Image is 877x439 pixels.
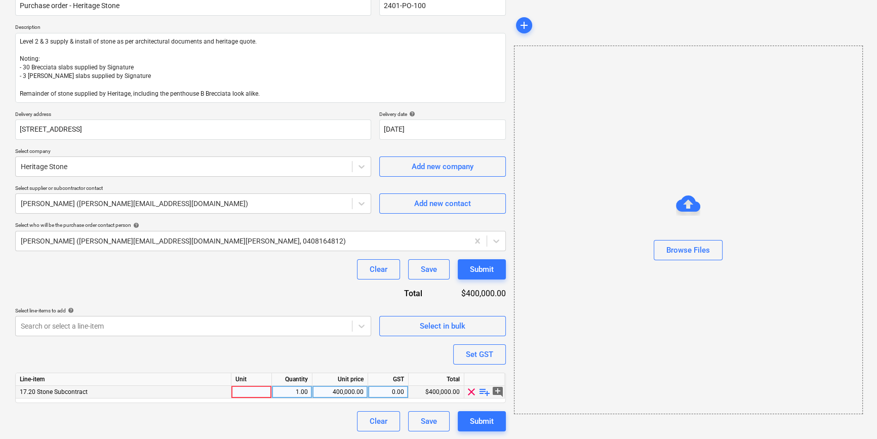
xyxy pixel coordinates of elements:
div: Select line-items to add [15,307,371,314]
div: Browse Files [514,46,863,414]
p: Select supplier or subcontractor contact [15,185,371,193]
div: 400,000.00 [316,386,364,398]
div: Save [421,415,437,428]
div: Delivery date [379,111,506,117]
span: help [407,111,415,117]
div: 0.00 [372,386,404,398]
div: Quantity [272,373,312,386]
button: Add new contact [379,193,506,214]
div: Clear [370,415,387,428]
button: Select in bulk [379,316,506,336]
button: Clear [357,411,400,431]
button: Submit [458,411,506,431]
button: Submit [458,259,506,280]
p: Select company [15,148,371,156]
span: help [66,307,74,313]
div: $400,000.00 [439,288,506,299]
button: Browse Files [654,240,723,260]
div: Add new contact [414,197,471,210]
div: Set GST [466,348,493,361]
div: Select who will be the purchase order contact person [15,222,506,228]
div: Total [409,373,464,386]
button: Save [408,411,450,431]
div: Unit [231,373,272,386]
span: clear [465,386,477,398]
textarea: Level 2 & 3 supply & install of stone as per architectural documents and heritage quote. Noting: ... [15,33,506,103]
button: Set GST [453,344,506,365]
input: Delivery address [15,119,371,140]
div: Submit [470,415,494,428]
div: 1.00 [276,386,308,398]
span: add_comment [492,386,504,398]
button: Save [408,259,450,280]
div: Save [421,263,437,276]
div: $400,000.00 [409,386,464,398]
span: 17.20 Stone Subcontract [20,388,88,395]
iframe: Chat Widget [826,390,877,439]
div: Add new company [412,160,473,173]
p: Description [15,24,506,32]
div: Total [374,288,439,299]
div: Unit price [312,373,368,386]
div: Browse Files [666,244,710,257]
p: Delivery address [15,111,371,119]
button: Add new company [379,156,506,177]
span: playlist_add [479,386,491,398]
button: Clear [357,259,400,280]
span: add [518,19,530,31]
div: Select in bulk [420,320,465,333]
div: Line-item [16,373,231,386]
div: GST [368,373,409,386]
input: Delivery date not specified [379,119,506,140]
div: Clear [370,263,387,276]
span: help [131,222,139,228]
div: Submit [470,263,494,276]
